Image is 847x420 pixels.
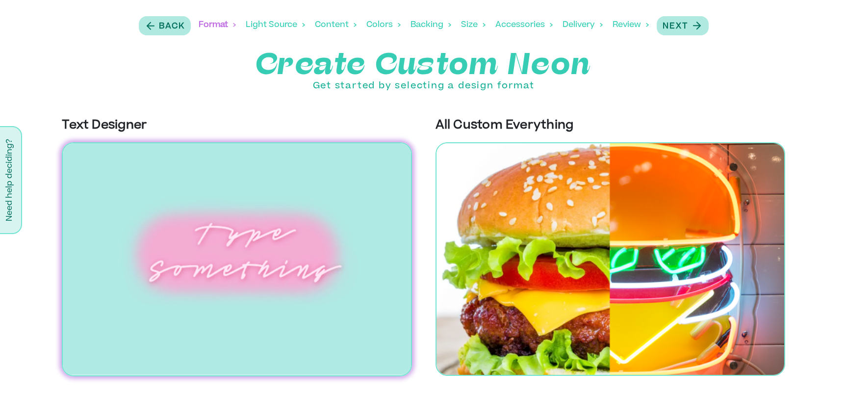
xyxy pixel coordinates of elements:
[663,21,688,32] p: Next
[657,16,709,35] button: Next
[62,142,411,376] img: Text Designer
[563,10,603,40] div: Delivery
[436,142,785,376] img: All Custom Everything
[411,10,451,40] div: Backing
[315,10,357,40] div: Content
[139,16,191,35] button: Back
[613,10,649,40] div: Review
[246,10,305,40] div: Light Source
[436,117,785,134] p: All Custom Everything
[366,10,401,40] div: Colors
[199,10,236,40] div: Format
[159,21,185,32] p: Back
[495,10,553,40] div: Accessories
[461,10,486,40] div: Size
[62,117,411,134] p: Text Designer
